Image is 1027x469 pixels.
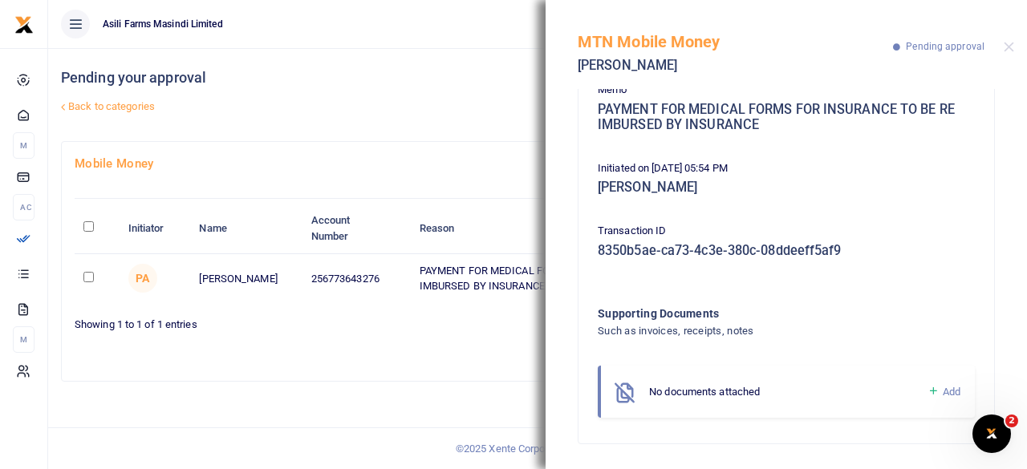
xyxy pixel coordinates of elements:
[598,160,975,177] p: Initiated on [DATE] 05:54 PM
[1005,414,1018,427] span: 2
[411,204,757,253] th: Reason: activate to sort column ascending
[578,32,893,51] h5: MTN Mobile Money
[906,41,984,52] span: Pending approval
[13,194,35,220] li: Ac
[119,204,190,253] th: Initiator: activate to sort column ascending
[972,414,1011,453] iframe: Intercom live chat
[128,264,157,293] span: Pricillah Ankunda
[302,204,410,253] th: Account Number: activate to sort column ascending
[75,204,119,253] th: : activate to sort column descending
[13,326,35,353] li: M
[598,82,975,99] p: Memo
[75,155,1001,172] h4: Mobile Money
[57,93,692,120] a: Back to categories
[14,18,34,30] a: logo-small logo-large logo-large
[61,69,692,87] h4: Pending your approval
[598,243,975,259] h5: 8350b5ae-ca73-4c3e-380c-08ddeeff5af9
[14,15,34,34] img: logo-small
[943,386,960,398] span: Add
[598,102,975,133] h5: PAYMENT FOR MEDICAL FORMS FOR INSURANCE TO BE RE IMBURSED BY INSURANCE
[649,386,760,398] span: No documents attached
[1004,42,1014,52] button: Close
[598,180,975,196] h5: [PERSON_NAME]
[598,322,910,340] h4: Such as invoices, receipts, notes
[190,254,302,303] td: [PERSON_NAME]
[190,204,302,253] th: Name: activate to sort column ascending
[598,223,975,240] p: Transaction ID
[411,254,757,303] td: PAYMENT FOR MEDICAL FORMS FOR INSURANCE TO BE RE IMBURSED BY INSURANCE
[302,254,410,303] td: 256773643276
[96,17,229,31] span: Asili Farms Masindi Limited
[578,58,893,74] h5: [PERSON_NAME]
[13,132,35,159] li: M
[598,305,910,322] h4: Supporting Documents
[75,308,531,333] div: Showing 1 to 1 of 1 entries
[928,382,960,401] a: Add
